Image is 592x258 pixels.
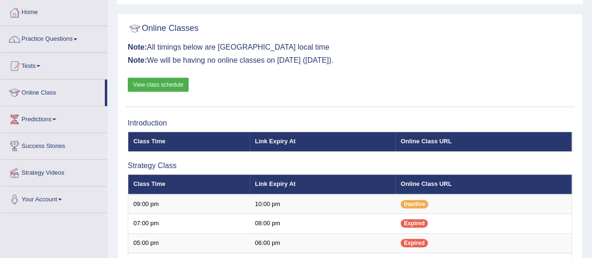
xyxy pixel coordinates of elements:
td: 07:00 pm [128,214,250,234]
th: Link Expiry At [250,175,396,194]
b: Note: [128,43,147,51]
td: 08:00 pm [250,214,396,234]
a: Online Class [0,80,105,103]
th: Link Expiry At [250,132,396,152]
h3: We will be having no online classes on [DATE] ([DATE]). [128,56,572,65]
h2: Online Classes [128,22,198,36]
td: 05:00 pm [128,233,250,253]
span: Inactive [401,200,428,208]
td: 09:00 pm [128,194,250,214]
a: View class schedule [128,78,189,92]
a: Practice Questions [0,26,107,50]
th: Online Class URL [395,132,571,152]
b: Note: [128,56,147,64]
span: Expired [401,219,428,228]
a: Tests [0,53,107,76]
td: 10:00 pm [250,194,396,214]
h3: All timings below are [GEOGRAPHIC_DATA] local time [128,43,572,52]
span: Expired [401,239,428,247]
td: 06:00 pm [250,233,396,253]
th: Online Class URL [395,175,571,194]
th: Class Time [128,175,250,194]
a: Your Account [0,186,107,210]
a: Predictions [0,106,107,130]
h3: Introduction [128,119,572,127]
h3: Strategy Class [128,162,572,170]
a: Strategy Videos [0,160,107,183]
a: Success Stories [0,133,107,156]
th: Class Time [128,132,250,152]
